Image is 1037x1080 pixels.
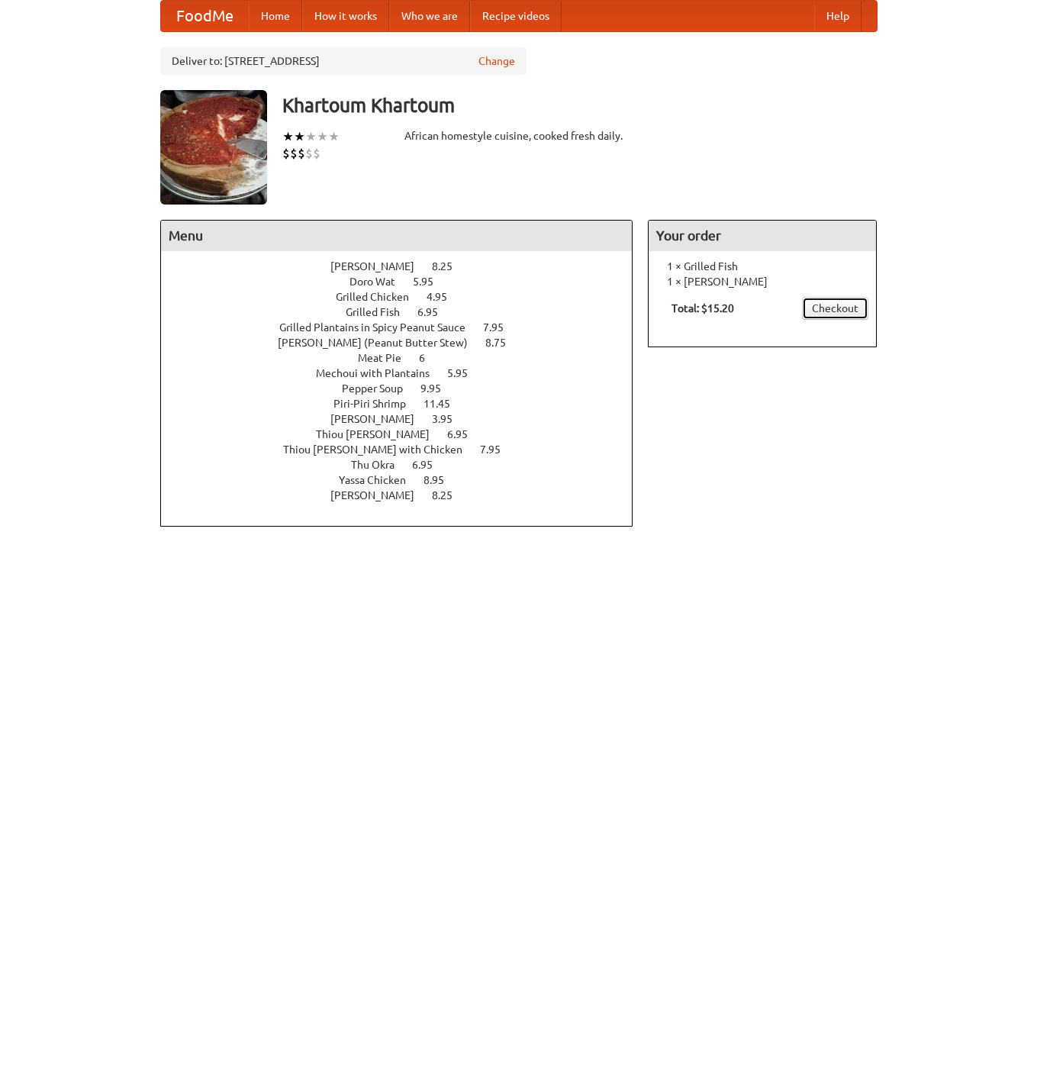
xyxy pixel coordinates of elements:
[432,413,468,425] span: 3.95
[160,90,267,205] img: angular.jpg
[330,413,430,425] span: [PERSON_NAME]
[342,382,418,395] span: Pepper Soup
[346,306,415,318] span: Grilled Fish
[160,47,527,75] div: Deliver to: [STREET_ADDRESS]
[413,276,449,288] span: 5.95
[339,474,421,486] span: Yassa Chicken
[671,302,734,314] b: Total: $15.20
[649,221,876,251] h4: Your order
[432,489,468,501] span: 8.25
[656,274,868,289] li: 1 × [PERSON_NAME]
[278,337,534,349] a: [PERSON_NAME] (Peanut Butter Stew) 8.75
[412,459,448,471] span: 6.95
[423,398,465,410] span: 11.45
[302,1,389,31] a: How it works
[313,145,320,162] li: $
[351,459,410,471] span: Thu Okra
[419,352,440,364] span: 6
[305,145,313,162] li: $
[290,145,298,162] li: $
[333,398,421,410] span: Piri-Piri Shrimp
[278,337,483,349] span: [PERSON_NAME] (Peanut Butter Stew)
[420,382,456,395] span: 9.95
[404,128,633,143] div: African homestyle cuisine, cooked fresh daily.
[423,474,459,486] span: 8.95
[279,321,481,334] span: Grilled Plantains in Spicy Peanut Sauce
[328,128,340,145] li: ★
[339,474,472,486] a: Yassa Chicken 8.95
[317,128,328,145] li: ★
[432,260,468,272] span: 8.25
[283,443,529,456] a: Thiou [PERSON_NAME] with Chicken 7.95
[330,413,481,425] a: [PERSON_NAME] 3.95
[447,428,483,440] span: 6.95
[342,382,469,395] a: Pepper Soup 9.95
[161,1,249,31] a: FoodMe
[282,90,878,121] h3: Khartoum Khartoum
[478,53,515,69] a: Change
[279,321,532,334] a: Grilled Plantains in Spicy Peanut Sauce 7.95
[316,428,496,440] a: Thiou [PERSON_NAME] 6.95
[485,337,521,349] span: 8.75
[802,297,868,320] a: Checkout
[330,260,481,272] a: [PERSON_NAME] 8.25
[349,276,411,288] span: Doro Wat
[294,128,305,145] li: ★
[336,291,424,303] span: Grilled Chicken
[330,489,430,501] span: [PERSON_NAME]
[470,1,562,31] a: Recipe videos
[358,352,453,364] a: Meat Pie 6
[283,443,478,456] span: Thiou [PERSON_NAME] with Chicken
[161,221,633,251] h4: Menu
[358,352,417,364] span: Meat Pie
[346,306,466,318] a: Grilled Fish 6.95
[333,398,478,410] a: Piri-Piri Shrimp 11.45
[351,459,461,471] a: Thu Okra 6.95
[330,260,430,272] span: [PERSON_NAME]
[336,291,475,303] a: Grilled Chicken 4.95
[427,291,462,303] span: 4.95
[316,367,445,379] span: Mechoui with Plantains
[814,1,861,31] a: Help
[316,428,445,440] span: Thiou [PERSON_NAME]
[282,145,290,162] li: $
[349,276,462,288] a: Doro Wat 5.95
[480,443,516,456] span: 7.95
[656,259,868,274] li: 1 × Grilled Fish
[298,145,305,162] li: $
[305,128,317,145] li: ★
[330,489,481,501] a: [PERSON_NAME] 8.25
[447,367,483,379] span: 5.95
[249,1,302,31] a: Home
[389,1,470,31] a: Who we are
[316,367,496,379] a: Mechoui with Plantains 5.95
[282,128,294,145] li: ★
[483,321,519,334] span: 7.95
[417,306,453,318] span: 6.95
